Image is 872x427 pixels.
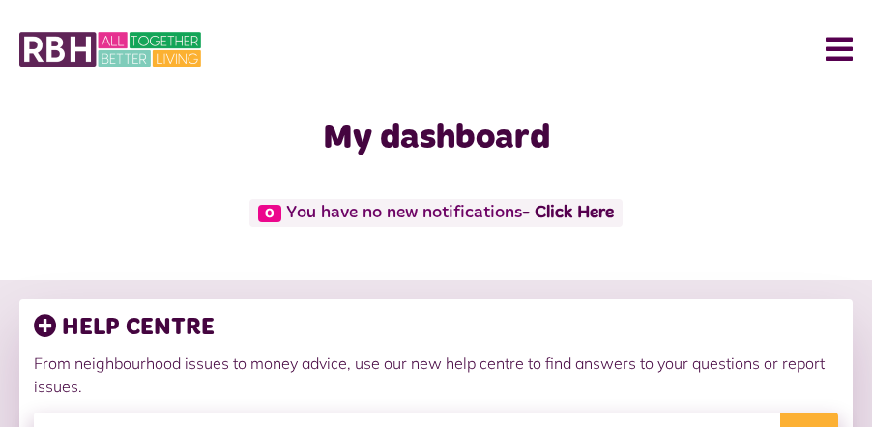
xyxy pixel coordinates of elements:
[249,199,622,227] span: You have no new notifications
[19,29,201,70] img: MyRBH
[19,118,853,159] h1: My dashboard
[34,314,838,342] h3: HELP CENTRE
[522,204,614,221] a: - Click Here
[34,352,838,398] p: From neighbourhood issues to money advice, use our new help centre to find answers to your questi...
[258,205,281,222] span: 0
